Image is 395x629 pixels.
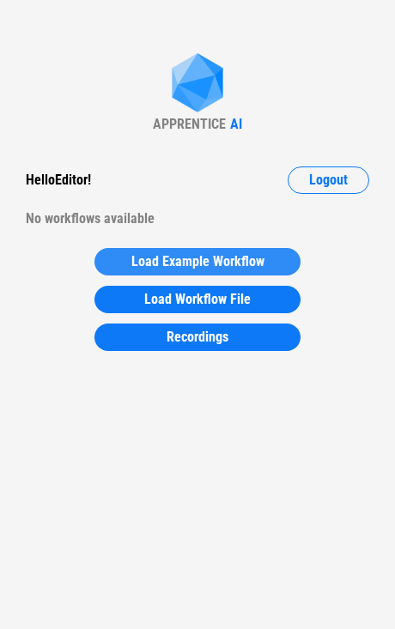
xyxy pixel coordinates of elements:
img: Apprentice AI [163,53,232,116]
span: Load Workflow File [144,293,251,306]
div: No workflows available [26,205,369,233]
button: Load Workflow File [94,286,301,313]
span: Recordings [167,330,228,344]
span: Load Example Workflow [131,255,264,269]
span: Logout [309,173,348,187]
button: Logout [288,166,369,194]
div: APPRENTICE [153,116,226,132]
div: Hello Editor ! [26,166,91,194]
div: AI [230,116,242,132]
button: Recordings [94,324,301,351]
button: Load Example Workflow [94,248,301,275]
